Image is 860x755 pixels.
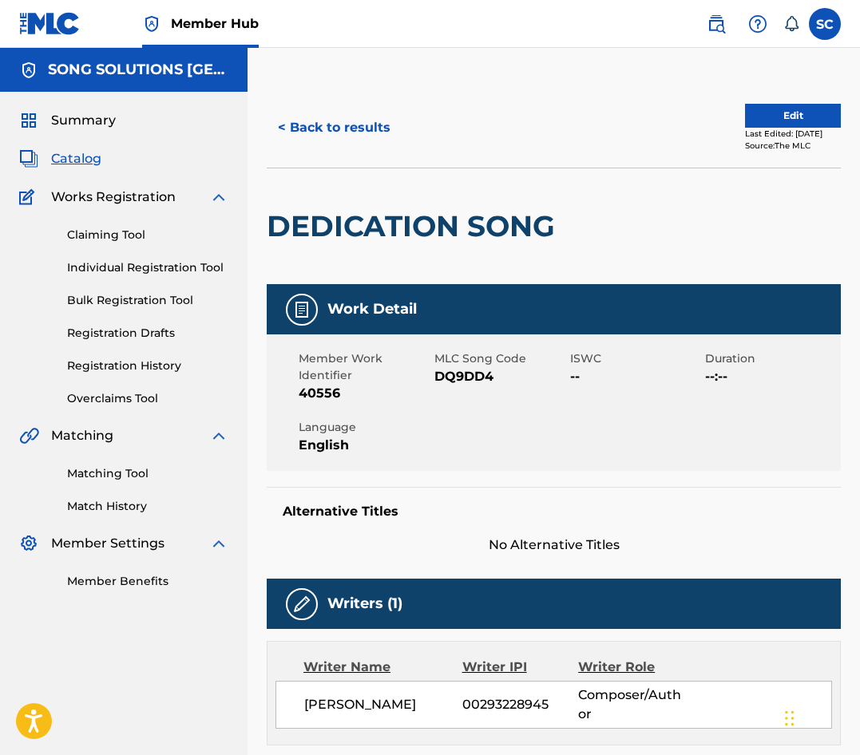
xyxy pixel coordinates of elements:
span: No Alternative Titles [267,536,841,555]
img: Accounts [19,61,38,80]
span: MLC Song Code [434,350,566,367]
a: Registration Drafts [67,325,228,342]
span: Composer/Author [578,686,684,724]
img: Work Detail [292,300,311,319]
a: Public Search [700,8,732,40]
div: Help [742,8,774,40]
img: help [748,14,767,34]
span: Summary [51,111,116,130]
a: Overclaims Tool [67,390,228,407]
span: ISWC [570,350,702,367]
h5: SONG SOLUTIONS USA [48,61,228,79]
span: -- [570,367,702,386]
img: Writers [292,595,311,614]
div: Last Edited: [DATE] [745,128,841,140]
a: CatalogCatalog [19,149,101,168]
a: Claiming Tool [67,227,228,243]
button: Edit [745,104,841,128]
div: Source: The MLC [745,140,841,152]
div: Notifications [783,16,799,32]
a: Match History [67,498,228,515]
img: MLC Logo [19,12,81,35]
span: 40556 [299,384,430,403]
span: Works Registration [51,188,176,207]
span: --:-- [705,367,837,386]
img: search [707,14,726,34]
h5: Alternative Titles [283,504,825,520]
span: Catalog [51,149,101,168]
img: expand [209,188,228,207]
span: Member Hub [171,14,259,33]
span: Language [299,419,430,436]
img: expand [209,426,228,445]
div: User Menu [809,8,841,40]
div: Writer Role [578,658,684,677]
span: Duration [705,350,837,367]
button: < Back to results [267,108,402,148]
span: Member Settings [51,534,164,553]
img: Member Settings [19,534,38,553]
span: 00293228945 [462,695,578,714]
h2: DEDICATION SONG [267,208,563,244]
a: SummarySummary [19,111,116,130]
span: [PERSON_NAME] [304,695,462,714]
img: Top Rightsholder [142,14,161,34]
h5: Work Detail [327,300,417,318]
img: expand [209,534,228,553]
a: Matching Tool [67,465,228,482]
div: Drag [785,694,795,742]
div: Writer IPI [462,658,579,677]
img: Catalog [19,149,38,168]
a: Individual Registration Tool [67,259,228,276]
iframe: Chat Widget [780,678,860,755]
a: Bulk Registration Tool [67,292,228,309]
a: Registration History [67,358,228,374]
span: DQ9DD4 [434,367,566,386]
h5: Writers (1) [327,595,402,613]
span: Matching [51,426,113,445]
img: Matching [19,426,39,445]
span: English [299,436,430,455]
a: Member Benefits [67,573,228,590]
div: Writer Name [303,658,462,677]
img: Summary [19,111,38,130]
span: Member Work Identifier [299,350,430,384]
iframe: Resource Center [815,500,860,629]
img: Works Registration [19,188,40,207]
